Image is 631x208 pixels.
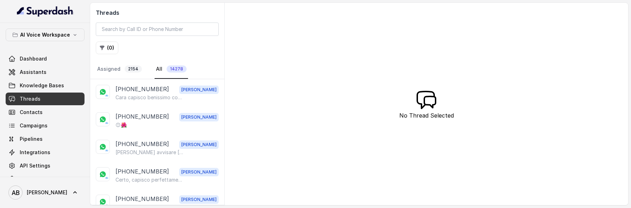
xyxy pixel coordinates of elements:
span: Dashboard [20,55,47,62]
span: Campaigns [20,122,48,129]
p: AI Voice Workspace [20,31,70,39]
span: [PERSON_NAME] [179,113,219,121]
a: Knowledge Bases [6,79,85,92]
p: Cara capisco benissimo come ti senti… quello che hai raccontato è una realtà comune a tante donne... [115,94,183,101]
p: [PHONE_NUMBER] [115,85,169,94]
h2: Threads [96,8,219,17]
a: Voices Library [6,173,85,185]
a: Integrations [6,146,85,159]
span: [PERSON_NAME] [179,195,219,204]
p: [PHONE_NUMBER] [115,167,169,176]
span: 14278 [167,65,187,73]
p: Certo, capisco perfettamente cara .. Se in futuro vorrai chiarirti le idee o semplicemente fare d... [115,176,183,183]
a: Assigned2154 [96,60,143,79]
a: Threads [6,93,85,105]
span: Assistants [20,69,46,76]
a: Assistants [6,66,85,78]
input: Search by Call ID or Phone Number [96,23,219,36]
span: [PERSON_NAME] [179,86,219,94]
p: No Thread Selected [399,111,454,120]
span: [PERSON_NAME] [27,189,67,196]
span: Knowledge Bases [20,82,64,89]
button: (0) [96,42,118,54]
p: 😊🌺 [115,121,127,128]
a: Contacts [6,106,85,119]
span: [PERSON_NAME] [179,140,219,149]
text: AB [12,189,20,196]
span: [PERSON_NAME] [179,168,219,176]
span: Contacts [20,109,43,116]
nav: Tabs [96,60,219,79]
a: Pipelines [6,133,85,145]
a: All14278 [155,60,188,79]
a: Dashboard [6,52,85,65]
p: [PHONE_NUMBER] [115,112,169,121]
button: AI Voice Workspace [6,29,85,41]
span: Pipelines [20,135,43,143]
a: [PERSON_NAME] [6,183,85,202]
a: API Settings [6,159,85,172]
p: [PERSON_NAME] avvisare [PERSON_NAME] 😊 [115,149,183,156]
p: [PHONE_NUMBER] [115,140,169,149]
img: light.svg [17,6,74,17]
span: 2154 [125,65,142,73]
span: Voices Library [20,176,55,183]
span: API Settings [20,162,50,169]
a: Campaigns [6,119,85,132]
span: Integrations [20,149,50,156]
p: [PHONE_NUMBER] [115,195,169,204]
span: Threads [20,95,40,102]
